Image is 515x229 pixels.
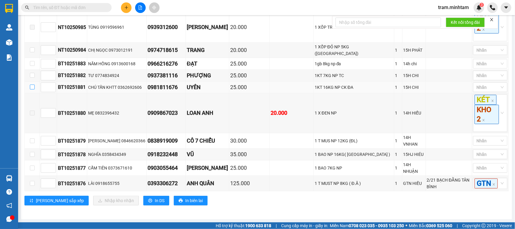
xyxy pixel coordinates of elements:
div: TÙNG 0919596961 [88,24,145,31]
img: logo-vxr [5,4,13,13]
div: 2/21 BẠCH ĐẰNG TÂN BÌNH [427,177,471,190]
div: UYÊN [187,83,228,92]
td: BT10251878 [57,149,87,160]
div: NGHĨA 0358434349 [88,151,145,158]
input: Nhập số tổng đài [335,18,441,27]
td: LOAN ANH [186,93,229,134]
button: Kết nối tổng đài [446,18,485,27]
div: VŨ [187,150,228,159]
div: [PERSON_NAME] 0846620366 [88,137,145,144]
div: 125.000 [230,179,269,188]
div: BT10251881 [58,83,86,91]
td: NT10250985 [57,12,87,42]
div: 1gb 8kg np đa [315,60,393,67]
sup: 3 [480,3,484,7]
div: BT10251880 [58,109,86,117]
button: caret-down [501,2,511,13]
div: BT10251882 [58,72,86,79]
td: 0974718615 [147,43,186,58]
div: 0939312600 [148,23,185,31]
td: ĐẠT [186,58,229,70]
strong: 0708 023 035 - 0935 103 250 [349,223,404,228]
strong: 0369 525 060 [426,223,452,228]
div: 1 T MUST NP 8KG ( Đ.Ă ) [315,180,393,187]
strong: 1900 633 818 [245,223,271,228]
img: solution-icon [6,54,12,61]
div: 1 [395,180,401,187]
div: 1 BAO NP 16KG( [GEOGRAPHIC_DATA] ) [315,151,393,158]
span: printer [179,198,183,203]
div: 25.000 [230,71,269,80]
td: UYÊN [186,82,229,93]
div: 25.000 [230,83,269,92]
span: In biên lai [185,197,203,204]
div: 1 [395,84,401,91]
div: BT10251883 [58,60,86,67]
span: In DS [155,197,164,204]
td: 0838919009 [147,133,186,149]
button: plus [121,2,132,13]
div: LOAN ANH [187,109,228,117]
span: close [492,183,495,186]
div: CÔ 7 CHIẾU [187,137,228,145]
div: 1 BAO 7KG NP [315,165,393,171]
div: 20.000 [271,109,313,117]
div: GTN HIẾU [403,180,425,187]
td: 0966216276 [147,58,186,70]
button: downloadNhập kho nhận [93,196,139,205]
div: 0918232448 [148,150,185,159]
div: 1 XỐP ĐỎ NP 5KG ([GEOGRAPHIC_DATA]) [315,44,393,57]
div: MẸ 0832396432 [88,110,145,116]
td: BT10251877 [57,160,87,176]
td: NT10250984 [57,43,87,58]
div: TƯ 0774834924 [88,72,145,79]
span: close [491,99,494,102]
td: LÊ PHƯƠNG [186,12,229,42]
span: close [482,119,485,122]
span: KÉT [475,95,497,105]
div: 0966216276 [148,60,185,68]
img: warehouse-icon [6,175,12,182]
td: PHƯỢNG [186,70,229,82]
div: 0393306272 [148,179,185,188]
div: 25.000 [230,164,269,172]
div: ANH QUÂN [187,179,228,188]
div: CHÚ TẤN KHTT 0362692606 [88,84,145,91]
img: warehouse-icon [6,39,12,46]
div: 1 [395,110,401,116]
div: 1 [395,47,401,53]
td: 0918232448 [147,149,186,160]
span: Miền Nam [330,222,404,229]
td: 0909867023 [147,93,186,134]
div: 20.000 [230,46,269,54]
span: Hỗ trợ kỹ thuật: [216,222,271,229]
span: Miền Bắc [409,222,452,229]
img: phone-icon [490,5,495,10]
div: 14H NHUẬN [403,161,425,175]
button: file-add [135,2,146,13]
span: printer [148,198,152,203]
div: 0838919009 [148,137,185,145]
span: tram.minhtam [433,4,474,11]
div: 25.000 [230,60,269,68]
span: ⚪️ [405,224,407,227]
div: 1KT 7KG NP TC [315,72,393,79]
span: close [490,18,494,22]
img: warehouse-icon [6,24,12,31]
div: 1KT 16KG NP CK ĐA [315,84,393,91]
span: aim [152,5,156,10]
span: search [25,5,29,10]
td: VŨ [186,149,229,160]
span: Kết nối tổng đài [451,19,480,26]
td: CÔ 7 CHIẾU [186,133,229,149]
div: [PERSON_NAME] [187,164,228,172]
div: 35.000 [230,150,269,159]
div: 15HJ HIÉU [403,151,425,158]
div: 15H CHI [403,72,425,79]
td: BT10251879 [57,133,87,149]
div: BT10251878 [58,151,86,158]
span: sort-ascending [29,198,33,203]
td: BT10251882 [57,70,87,82]
div: LÀI 0918655755 [88,180,145,187]
div: NT10250985 [58,24,86,31]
